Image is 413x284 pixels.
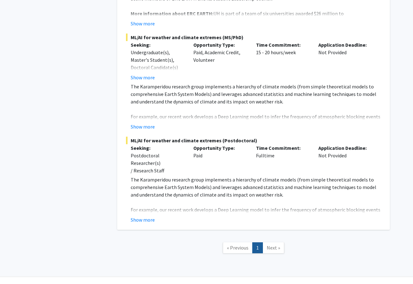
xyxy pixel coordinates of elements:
p: Application Deadline: [318,144,372,152]
button: Show more [131,216,155,224]
div: Postdoctoral Researcher(s) / Research Staff [131,152,184,174]
div: Paid [189,144,251,174]
p: For example, our recent work develops a Deep Learning model to infer the frequency of atmospheric... [131,206,381,229]
button: Show more [131,20,155,27]
p: The Karamperidou research group implements a hierarchy of climate models (from simple theoretical... [131,176,381,198]
span: ML/AI for weather and climate extremes (MS/PhD) [126,34,381,41]
p: For example, our recent work develops a Deep Learning model to infer the frequency of atmospheric... [131,113,381,135]
p: Application Deadline: [318,41,372,49]
button: Show more [131,74,155,81]
nav: Page navigation [117,236,390,261]
span: Next » [267,245,280,251]
div: Fulltime [251,144,314,174]
p: Opportunity Type: [193,144,247,152]
iframe: Chat [5,256,27,279]
p: Seeking: [131,41,184,49]
p: Opportunity Type: [193,41,247,49]
p: Seeking: [131,144,184,152]
p: The Karamperidou research group implements a hierarchy of climate models (from simple theoretical... [131,83,381,105]
span: ML/AI for weather and climate extremes (Postdoctoral) [126,137,381,144]
div: 15 - 20 hours/week [251,41,314,81]
p: Time Commitment: [256,41,309,49]
span: UH is part of a team of six universities awarded $26 million to establish [131,10,344,24]
div: Paid, Academic Credit, Volunteer [189,41,251,81]
div: Not Provided [314,41,376,81]
div: Not Provided [314,144,376,174]
div: Undergraduate(s), Master's Student(s), Doctoral Candidate(s) (PhD, MD, DMD, PharmD, etc.) [131,49,184,86]
a: Next Page [263,242,284,253]
span: « Previous [227,245,248,251]
button: Show more [131,123,155,130]
a: Previous Page [223,242,253,253]
a: 1 [252,242,263,253]
strong: More information about ERC EARTH: [131,10,213,17]
p: Time Commitment: [256,144,309,152]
